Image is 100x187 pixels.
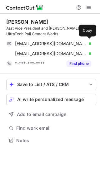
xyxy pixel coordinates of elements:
div: [PERSON_NAME] [6,19,48,25]
button: Notes [6,136,96,145]
div: Save to List / ATS / CRM [17,82,85,87]
span: [EMAIL_ADDRESS][DOMAIN_NAME] [15,41,87,46]
img: ContactOut v5.3.10 [6,4,44,11]
span: Add to email campaign [17,112,67,117]
button: Add to email campaign [6,109,96,120]
button: save-profile-one-click [6,79,96,90]
span: AI write personalized message [17,97,84,102]
div: Asst Vice President and [PERSON_NAME] at UltraTech Pali Cement Works [6,26,96,37]
button: Reveal Button [67,60,91,67]
span: Find work email [16,125,94,131]
button: Find work email [6,124,96,132]
span: Notes [16,138,94,143]
span: [EMAIL_ADDRESS][DOMAIN_NAME] [15,51,87,56]
button: AI write personalized message [6,94,96,105]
